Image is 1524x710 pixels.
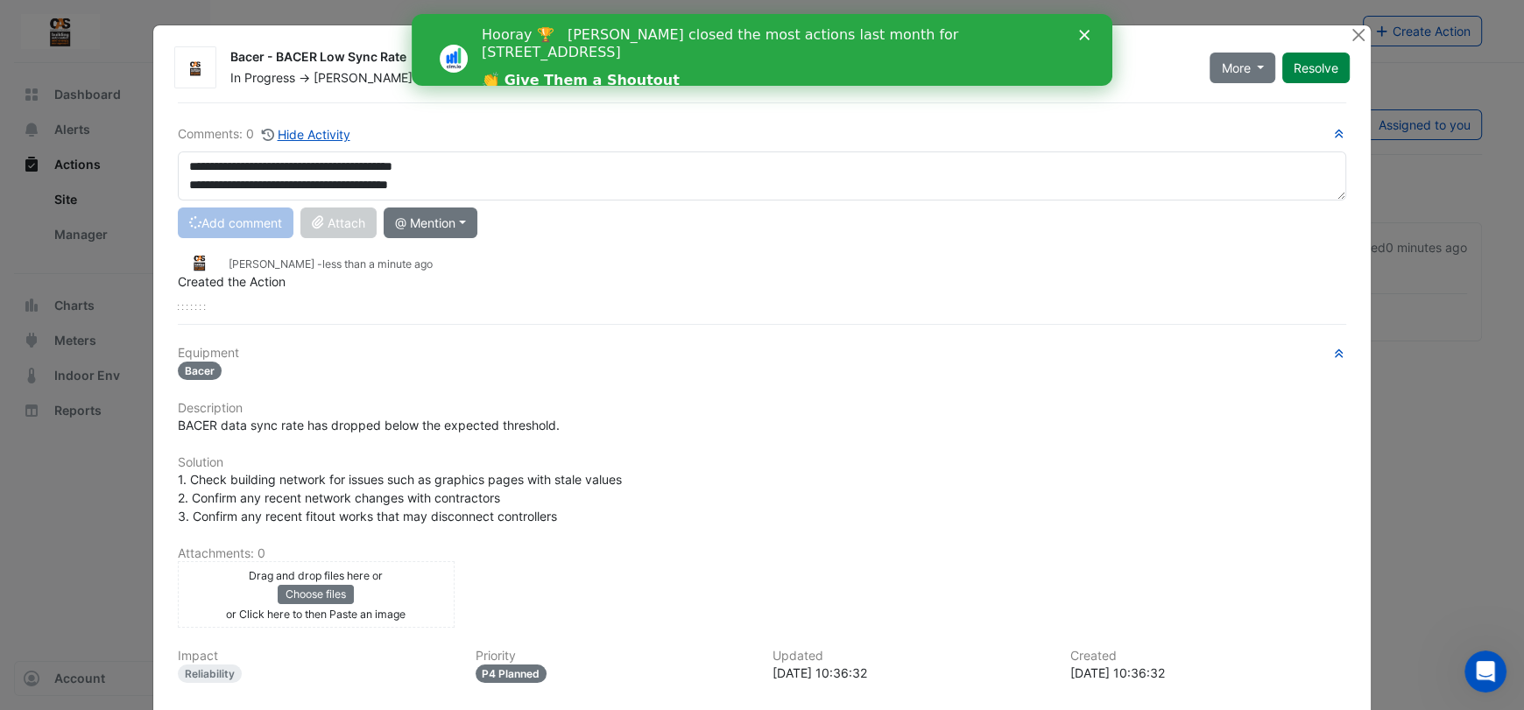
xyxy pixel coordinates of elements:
span: 2025-10-08 10:36:32 [322,257,433,271]
div: P4 Planned [476,664,547,683]
div: [DATE] 10:36:32 [773,664,1049,682]
span: [PERSON_NAME] [314,70,413,85]
h6: Equipment [178,346,1346,361]
a: 👏 Give Them a Shoutout [70,58,268,77]
div: Comments: 0 [178,124,351,144]
iframe: Intercom live chat banner [412,14,1112,86]
span: 1. Check building network for issues such as graphics pages with stale values 2. Confirm any rece... [178,472,622,524]
span: More [1221,59,1250,77]
span: Bacer [178,362,222,380]
span: Created the Action [178,274,286,289]
span: BACER data sync rate has dropped below the expected threshold. [178,418,560,432]
h6: Created [1070,649,1347,664]
span: In Progress [230,70,295,85]
small: or Click here to then Paste an image [226,608,406,621]
button: More [1210,53,1275,83]
h6: Attachments: 0 [178,546,1346,561]
img: Craigalan Synchronous [178,253,222,272]
button: Close [1349,25,1367,44]
div: Reliability [178,664,242,683]
div: Bacer - BACER Low Sync Rate [230,48,1189,69]
h6: Updated [773,649,1049,664]
small: Drag and drop files here or [249,569,383,582]
h6: Description [178,401,1346,416]
span: -> [299,70,310,85]
button: Choose files [278,585,354,604]
button: @ Mention [384,207,477,238]
h6: Impact [178,649,455,664]
button: Hide Activity [261,124,351,144]
iframe: Intercom live chat [1464,650,1506,692]
img: Craigalan Synchronous [175,60,215,77]
h6: Priority [476,649,752,664]
small: [PERSON_NAME] - [229,257,433,272]
div: [DATE] 10:36:32 [1070,664,1347,682]
div: Close [667,16,685,26]
button: Resolve [1282,53,1350,83]
h6: Solution [178,455,1346,470]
